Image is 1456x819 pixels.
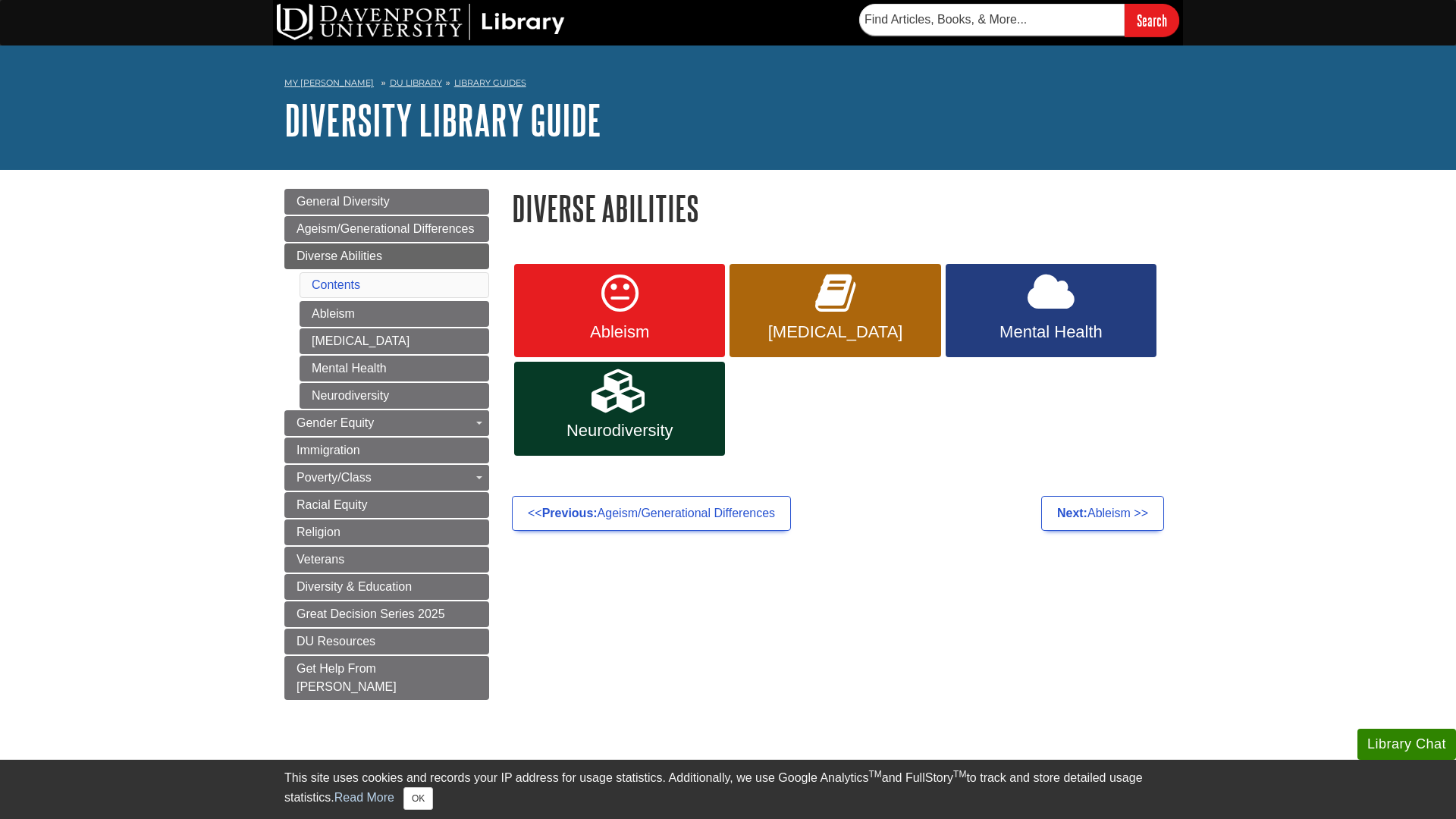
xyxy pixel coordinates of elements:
span: Immigration [297,444,360,457]
span: Gender Equity [297,416,374,429]
a: Ageism/Generational Differences [284,216,489,242]
a: Next:Ableism >> [1041,496,1164,531]
span: Diversity & Education [297,580,412,593]
a: Diverse Abilities [284,243,489,269]
form: Searches DU Library's articles, books, and more [859,4,1179,36]
sup: TM [868,769,881,780]
a: Veterans [284,547,489,573]
a: Religion [284,519,489,545]
a: Poverty/Class [284,465,489,491]
a: Neurodiversity [514,362,725,456]
sup: TM [953,769,966,780]
img: DU Library [277,4,565,40]
span: DU Resources [297,635,375,648]
div: This site uses cookies and records your IP address for usage statistics. Additionally, we use Goo... [284,769,1172,810]
a: My [PERSON_NAME] [284,77,374,89]
input: Search [1125,4,1179,36]
span: Ableism [526,322,714,342]
a: Library Guides [454,77,526,88]
a: Read More [334,791,394,804]
button: Library Chat [1357,729,1456,760]
span: Racial Equity [297,498,367,511]
a: General Diversity [284,189,489,215]
nav: breadcrumb [284,73,1172,97]
span: General Diversity [297,195,390,208]
input: Find Articles, Books, & More... [859,4,1125,36]
h1: Diverse Abilities [512,189,1172,227]
a: Diversity & Education [284,574,489,600]
span: Get Help From [PERSON_NAME] [297,662,397,693]
strong: Previous: [542,507,598,519]
div: Guide Page Menu [284,189,489,700]
a: Mental Health [300,356,489,381]
span: Veterans [297,553,344,566]
a: Diversity Library Guide [284,96,601,143]
span: Diverse Abilities [297,249,382,262]
a: Ableism [514,264,725,358]
a: Neurodiversity [300,383,489,409]
strong: Next: [1057,507,1087,519]
a: Immigration [284,438,489,463]
a: Great Decision Series 2025 [284,601,489,627]
span: Religion [297,526,340,538]
a: Ableism [300,301,489,327]
span: Great Decision Series 2025 [297,607,445,620]
a: Racial Equity [284,492,489,518]
span: Neurodiversity [526,421,714,441]
span: Poverty/Class [297,471,372,484]
a: DU Resources [284,629,489,654]
span: [MEDICAL_DATA] [741,322,929,342]
a: Contents [312,278,360,291]
a: [MEDICAL_DATA] [730,264,940,358]
a: Gender Equity [284,410,489,436]
a: Mental Health [946,264,1156,358]
button: Close [403,787,433,810]
a: Get Help From [PERSON_NAME] [284,656,489,700]
span: Mental Health [957,322,1145,342]
a: DU Library [390,77,442,88]
a: [MEDICAL_DATA] [300,328,489,354]
a: <<Previous:Ageism/Generational Differences [512,496,791,531]
span: Ageism/Generational Differences [297,222,475,235]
